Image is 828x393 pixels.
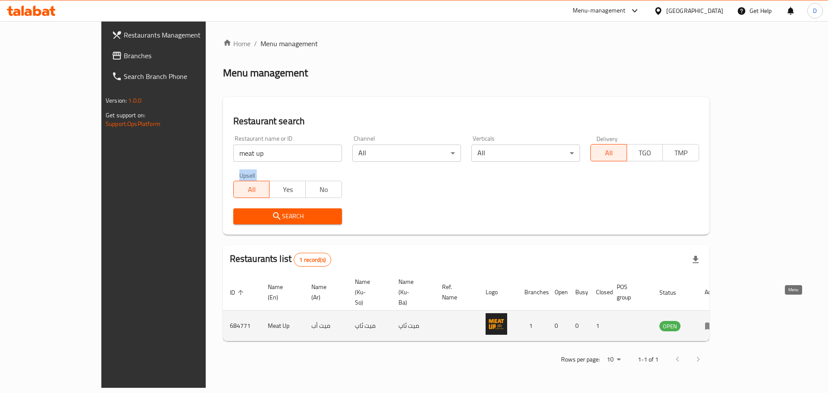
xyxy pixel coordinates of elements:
[305,181,342,198] button: No
[304,311,348,341] td: ميت أب
[486,313,507,335] img: Meat Up
[596,135,618,141] label: Delivery
[124,50,233,61] span: Branches
[355,277,381,308] span: Name (Ku-So)
[106,95,127,106] span: Version:
[666,6,723,16] div: [GEOGRAPHIC_DATA]
[659,321,681,331] span: OPEN
[479,274,517,311] th: Logo
[273,183,302,196] span: Yes
[261,311,304,341] td: Meat Up
[617,282,642,302] span: POS group
[311,282,338,302] span: Name (Ar)
[124,71,233,82] span: Search Branch Phone
[442,282,468,302] span: Ref. Name
[548,311,568,341] td: 0
[392,311,435,341] td: میت ئاپ
[630,147,660,159] span: TGO
[568,274,589,311] th: Busy
[105,25,240,45] a: Restaurants Management
[223,38,709,49] nav: breadcrumb
[589,311,610,341] td: 1
[594,147,624,159] span: All
[603,353,624,366] div: Rows per page:
[398,277,425,308] span: Name (Ku-Ba)
[269,181,306,198] button: Yes
[105,45,240,66] a: Branches
[352,145,461,162] div: All
[589,274,610,311] th: Closed
[233,208,342,224] button: Search
[223,274,728,341] table: enhanced table
[233,181,270,198] button: All
[309,183,339,196] span: No
[638,354,659,365] p: 1-1 of 1
[233,145,342,162] input: Search for restaurant name or ID..
[627,144,663,161] button: TGO
[517,311,548,341] td: 1
[230,287,246,298] span: ID
[223,311,261,341] td: 684771
[573,6,626,16] div: Menu-management
[698,274,728,311] th: Action
[568,311,589,341] td: 0
[294,253,331,267] div: Total records count
[268,282,294,302] span: Name (En)
[662,144,699,161] button: TMP
[233,115,699,128] h2: Restaurant search
[590,144,627,161] button: All
[124,30,233,40] span: Restaurants Management
[561,354,600,365] p: Rows per page:
[239,172,255,178] label: Upsell
[548,274,568,311] th: Open
[240,211,335,222] span: Search
[471,145,580,162] div: All
[813,6,817,16] span: D
[128,95,141,106] span: 1.0.0
[517,274,548,311] th: Branches
[105,66,240,87] a: Search Branch Phone
[106,118,160,129] a: Support.OpsPlatform
[237,183,267,196] span: All
[659,287,687,298] span: Status
[230,252,331,267] h2: Restaurants list
[685,249,706,270] div: Export file
[223,66,308,80] h2: Menu management
[260,38,318,49] span: Menu management
[348,311,392,341] td: میت ئاپ
[254,38,257,49] li: /
[666,147,696,159] span: TMP
[106,110,145,121] span: Get support on:
[294,256,331,264] span: 1 record(s)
